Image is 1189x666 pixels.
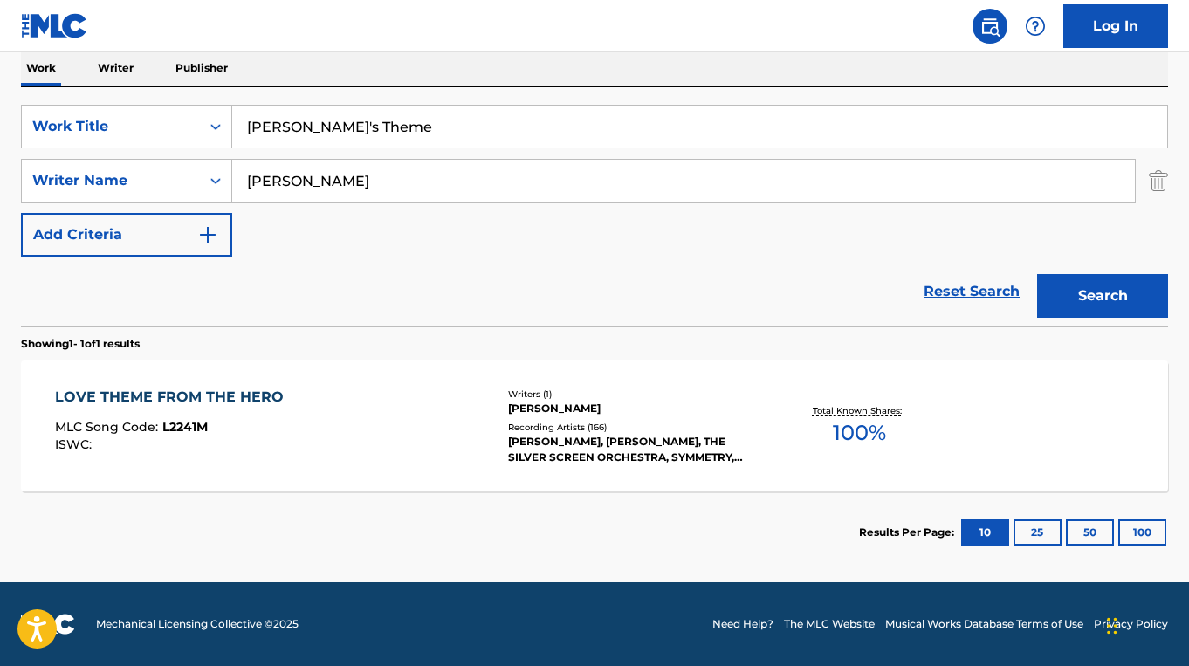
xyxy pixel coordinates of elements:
[32,116,189,137] div: Work Title
[508,388,764,401] div: Writers ( 1 )
[32,170,189,191] div: Writer Name
[21,336,140,352] p: Showing 1 - 1 of 1 results
[1063,4,1168,48] a: Log In
[162,419,208,435] span: L2241M
[979,16,1000,37] img: search
[833,417,886,449] span: 100 %
[21,360,1168,491] a: LOVE THEME FROM THE HEROMLC Song Code:L2241MISWC:Writers (1)[PERSON_NAME]Recording Artists (166)[...
[813,404,906,417] p: Total Known Shares:
[21,213,232,257] button: Add Criteria
[96,616,299,632] span: Mechanical Licensing Collective © 2025
[1025,16,1046,37] img: help
[1014,519,1062,546] button: 25
[55,436,96,452] span: ISWC :
[1118,519,1166,546] button: 100
[21,614,75,635] img: logo
[93,50,139,86] p: Writer
[55,387,292,408] div: LOVE THEME FROM THE HERO
[961,519,1009,546] button: 10
[1094,616,1168,632] a: Privacy Policy
[21,13,88,38] img: MLC Logo
[1107,600,1117,652] div: Drag
[1102,582,1189,666] iframe: Chat Widget
[885,616,1083,632] a: Musical Works Database Terms of Use
[1066,519,1114,546] button: 50
[508,421,764,434] div: Recording Artists ( 166 )
[712,616,773,632] a: Need Help?
[784,616,875,632] a: The MLC Website
[915,272,1028,311] a: Reset Search
[508,401,764,416] div: [PERSON_NAME]
[973,9,1007,44] a: Public Search
[21,50,61,86] p: Work
[508,434,764,465] div: [PERSON_NAME], [PERSON_NAME], THE SILVER SCREEN ORCHESTRA, SYMMETRY, [PERSON_NAME]
[1018,9,1053,44] div: Help
[197,224,218,245] img: 9d2ae6d4665cec9f34b9.svg
[1149,159,1168,203] img: Delete Criterion
[55,419,162,435] span: MLC Song Code :
[21,105,1168,326] form: Search Form
[859,525,959,540] p: Results Per Page:
[170,50,233,86] p: Publisher
[1037,274,1168,318] button: Search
